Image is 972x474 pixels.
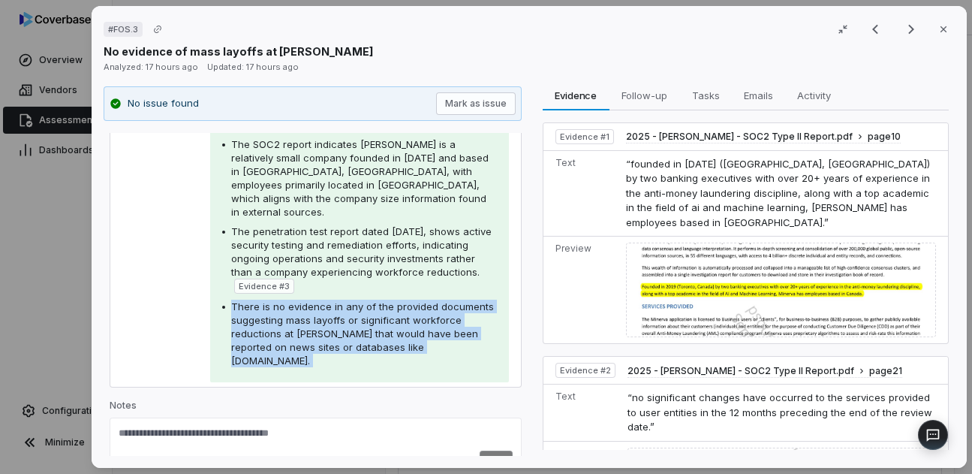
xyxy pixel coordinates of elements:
span: The penetration test report dated [DATE], shows active security testing and remediation efforts, ... [231,225,492,278]
td: Preview [543,237,619,344]
button: 2025 - [PERSON_NAME] - SOC2 Type II Report.pdfpage21 [627,365,902,378]
span: Emails [737,86,778,105]
span: Activity [790,86,836,105]
button: Next result [895,20,925,38]
td: Text [543,150,619,237]
span: There is no evidence in any of the provided documents suggesting mass layoffs or significant work... [231,300,494,367]
span: “founded in [DATE] ([GEOGRAPHIC_DATA], [GEOGRAPHIC_DATA]) by two banking executives with over 20+... [626,158,930,228]
span: Evidence # 1 [559,131,609,143]
span: Evidence # 3 [239,280,290,292]
span: Updated: 17 hours ago [207,62,299,72]
p: No evidence of mass layoffs at [PERSON_NAME] [104,44,373,59]
span: “no significant changes have occurred to the services provided to user entities in the 12 months ... [627,391,932,433]
span: page 21 [869,365,902,377]
button: Mark as issue [435,92,515,115]
button: Copy link [144,16,171,43]
span: 2025 - [PERSON_NAME] - SOC2 Type II Report.pdf [627,365,854,377]
span: Analyzed: 17 hours ago [104,62,198,72]
span: The SOC2 report indicates [PERSON_NAME] is a relatively small company founded in [DATE] and based... [231,138,489,218]
span: 2025 - [PERSON_NAME] - SOC2 Type II Report.pdf [626,131,853,143]
button: 2025 - [PERSON_NAME] - SOC2 Type II Report.pdfpage10 [626,131,901,143]
td: Text [543,385,621,442]
p: No issue found [128,96,199,111]
p: Notes [110,400,522,418]
span: # FOS.3 [108,23,138,35]
span: Tasks [685,86,725,105]
span: Evidence [549,86,603,105]
img: 1fdebbf4ec6d46d7b38c04ee93b77705_original.jpg_w1200.jpg [626,243,935,337]
button: Previous result [859,20,889,38]
span: page 10 [868,131,901,143]
span: Follow-up [615,86,673,105]
span: Evidence # 2 [559,364,610,376]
